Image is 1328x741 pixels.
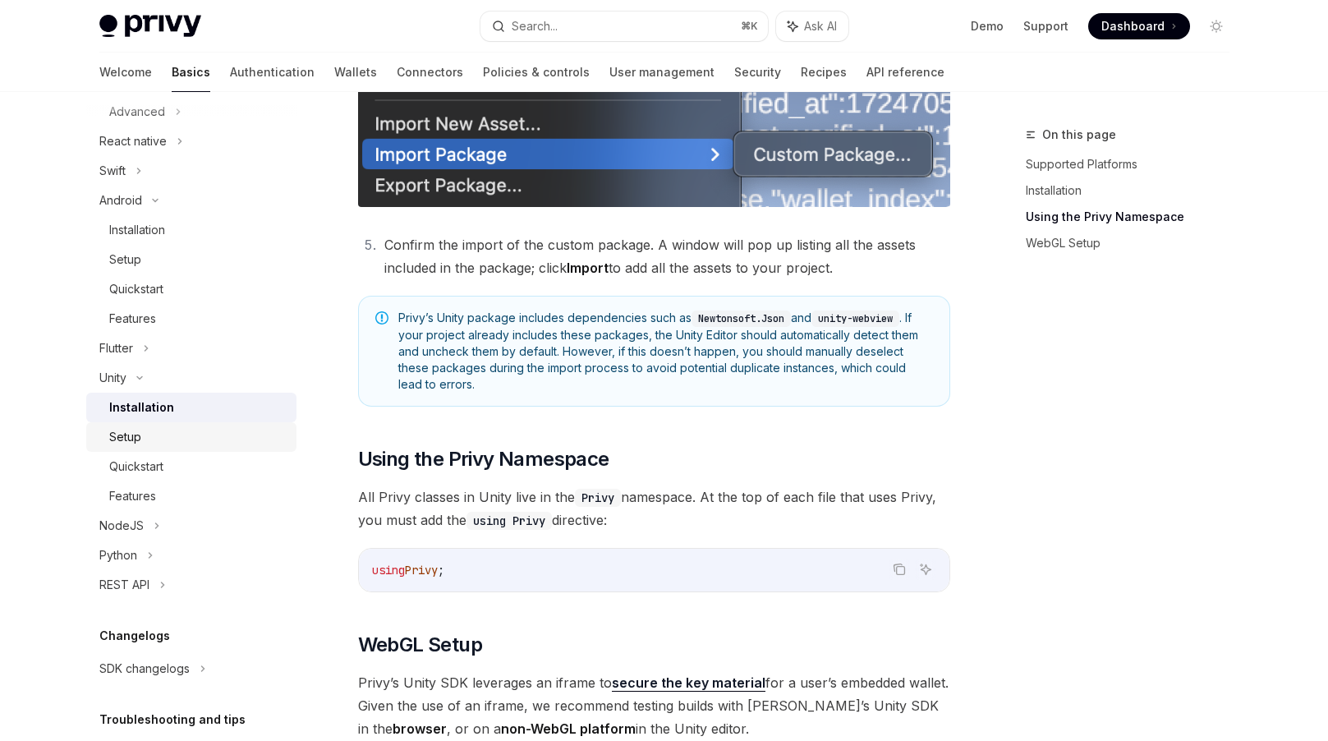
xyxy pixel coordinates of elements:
div: SDK changelogs [99,659,190,679]
span: On this page [1042,125,1116,145]
button: Ask AI [776,12,848,41]
strong: non-WebGL platform [501,720,636,737]
a: Supported Platforms [1026,151,1243,177]
a: Welcome [99,53,152,92]
span: WebGL Setup [358,632,482,658]
span: All Privy classes in Unity live in the namespace. At the top of each file that uses Privy, you mu... [358,486,950,532]
div: Setup [109,427,141,447]
span: Ask AI [804,18,837,35]
a: Connectors [397,53,463,92]
div: Swift [99,161,126,181]
a: API reference [866,53,944,92]
a: Installation [1026,177,1243,204]
img: light logo [99,15,201,38]
a: Using the Privy Namespace [1026,204,1243,230]
a: Dashboard [1088,13,1190,39]
a: Support [1023,18,1068,35]
div: Unity [99,368,126,388]
h5: Troubleshooting and tips [99,710,246,729]
a: Authentication [230,53,315,92]
a: Quickstart [86,452,296,481]
a: secure the key material [612,674,765,692]
a: Wallets [334,53,377,92]
span: Privy [405,563,438,578]
a: Setup [86,422,296,452]
a: Demo [971,18,1004,35]
div: Android [99,191,142,210]
div: Setup [109,250,141,269]
span: Using the Privy Namespace [358,446,609,472]
span: Privy’s Unity SDK leverages an iframe to for a user’s embedded wallet. Given the use of an iframe... [358,671,950,740]
strong: Import [567,260,609,276]
strong: browser [393,720,447,737]
div: Quickstart [109,457,163,476]
li: Confirm the import of the custom package. A window will pop up listing all the assets included in... [379,233,950,279]
div: Installation [109,220,165,240]
a: Security [734,53,781,92]
svg: Note [375,311,388,324]
a: Setup [86,245,296,274]
a: User management [609,53,715,92]
a: Installation [86,215,296,245]
div: Search... [512,16,558,36]
div: Flutter [99,338,133,358]
span: using [372,563,405,578]
div: Installation [109,398,174,417]
div: Python [99,545,137,565]
span: Dashboard [1101,18,1165,35]
code: using Privy [466,512,552,530]
a: Features [86,304,296,334]
span: ; [438,563,444,578]
button: Copy the contents from the code block [889,559,910,580]
a: Recipes [801,53,847,92]
a: Installation [86,393,296,422]
button: Ask AI [915,559,936,580]
h5: Changelogs [99,626,170,646]
div: React native [99,131,167,151]
span: ⌘ K [741,20,758,33]
div: NodeJS [99,516,144,536]
code: unity-webview [811,311,899,327]
a: Basics [172,53,210,92]
div: Features [109,309,156,329]
button: Toggle dark mode [1203,13,1229,39]
span: Privy’s Unity package includes dependencies such as and . If your project already includes these ... [398,310,933,393]
div: Quickstart [109,279,163,299]
a: WebGL Setup [1026,230,1243,256]
a: Quickstart [86,274,296,304]
a: Policies & controls [483,53,590,92]
div: REST API [99,575,149,595]
code: Newtonsoft.Json [692,311,791,327]
a: Features [86,481,296,511]
code: Privy [575,489,621,507]
button: Search...⌘K [480,12,768,41]
div: Features [109,486,156,506]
